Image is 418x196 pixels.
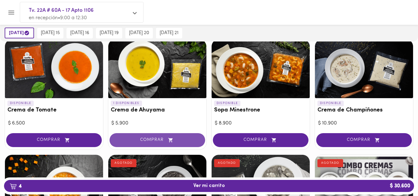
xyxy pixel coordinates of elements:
span: [DATE] 16 [70,30,89,36]
div: Crema de Tomate [5,39,103,98]
button: COMPRAR [213,133,308,147]
div: Crema de Champiñones [315,39,413,98]
div: $ 8.900 [215,120,307,127]
button: [DATE] 15 [37,28,63,38]
span: [DATE] 21 [160,30,179,36]
span: Ver mi carrito [193,183,225,189]
img: cart.png [10,183,17,189]
button: 4Ver mi carrito$ 30.600 [4,180,414,192]
button: [DATE] 20 [125,28,153,38]
div: Sopa Minestrone [212,39,310,98]
p: DISPONIBLE [7,101,34,106]
button: COMPRAR [316,133,412,147]
button: COMPRAR [6,133,102,147]
span: [DATE] 20 [129,30,149,36]
span: Tv. 22A # 60A - 17 Apto 1106 [29,7,128,15]
button: [DATE] 16 [67,28,93,38]
iframe: Messagebird Livechat Widget [382,160,412,190]
span: en recepción • 9:00 a 12:30 [29,15,87,20]
h3: Crema de Ahuyama [111,107,204,114]
span: COMPRAR [117,137,197,143]
button: [DATE] 19 [96,28,122,38]
p: 1 DISPONIBLES [111,101,142,106]
div: AGOTADO [111,159,136,167]
span: COMPRAR [14,137,94,143]
div: $ 10.900 [318,120,410,127]
button: [DATE] [5,28,34,38]
span: COMPRAR [324,137,404,143]
h3: Crema de Champiñones [317,107,411,114]
h3: Crema de Tomate [7,107,101,114]
span: [DATE] [9,30,30,36]
button: [DATE] 21 [156,28,182,38]
div: $ 5.900 [111,120,203,127]
button: COMPRAR [110,133,205,147]
span: [DATE] 15 [41,30,60,36]
div: AGOTADO [317,159,343,167]
p: DISPONIBLE [317,101,344,106]
h3: Sopa Minestrone [214,107,307,114]
div: $ 6.500 [8,120,100,127]
button: Menu [4,5,19,20]
p: DISPONIBLE [214,101,240,106]
div: Crema de Ahuyama [108,39,206,98]
span: [DATE] 19 [100,30,119,36]
span: COMPRAR [221,137,301,143]
b: 4 [6,182,25,190]
div: AGOTADO [214,159,240,167]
